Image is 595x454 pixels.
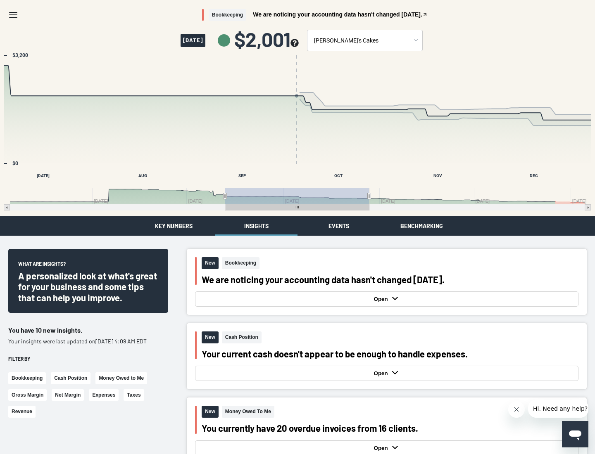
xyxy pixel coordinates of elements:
[8,10,18,20] svg: Menu
[380,216,463,236] button: Benchmarking
[132,216,215,236] button: Key Numbers
[253,12,422,17] span: We are noticing your accounting data hasn't changed [DATE].
[12,161,18,166] text: $0
[530,173,538,178] text: DEC
[8,355,168,362] div: Filter by
[37,173,50,178] text: [DATE]
[8,337,168,345] p: Your insights were last updated on [DATE] 4:09 AM EDT
[202,423,578,433] div: You currently have 20 overdue invoices from 16 clients.
[374,445,390,451] strong: Open
[138,173,147,178] text: AUG
[89,389,119,401] button: Expenses
[433,173,442,178] text: NOV
[202,257,219,269] span: New
[222,257,259,269] span: Bookkeeping
[374,370,390,376] strong: Open
[8,326,82,334] span: You have 10 new insights.
[18,260,66,270] span: What are insights?
[12,52,28,58] text: $3,200
[238,173,246,178] text: SEP
[234,29,299,49] span: $2,001
[52,389,84,401] button: Net Margin
[187,249,587,315] button: NewBookkeepingWe are noticing your accounting data hasn't changed [DATE].Open
[202,9,428,21] button: BookkeepingWe are noticing your accounting data hasn't changed [DATE].
[334,173,343,178] text: OCT
[8,406,36,418] button: Revenue
[181,34,205,47] span: [DATE]
[508,401,525,418] iframe: Close message
[572,199,587,203] text: [DATE]
[202,331,219,343] span: New
[8,389,47,401] button: Gross Margin
[562,421,588,447] iframe: Button to launch messaging window
[202,406,219,418] span: New
[209,9,246,21] span: Bookkeeping
[187,323,587,389] button: NewCash PositionYour current cash doesn't appear to be enough to handle expenses.Open
[374,296,390,302] strong: Open
[528,400,588,418] iframe: Message from company
[202,348,578,359] div: Your current cash doesn't appear to be enough to handle expenses.
[222,406,274,418] span: Money Owed To Me
[18,270,158,303] div: A personalized look at what's great for your business and some tips that can help you improve.
[202,274,578,285] div: We are noticing your accounting data hasn't changed [DATE].
[215,216,297,236] button: Insights
[51,372,90,384] button: Cash Position
[297,216,380,236] button: Events
[124,389,144,401] button: Taxes
[290,39,299,48] button: see more about your cashflow projection
[222,331,262,343] span: Cash Position
[8,372,46,384] button: Bookkeeping
[95,372,147,384] button: Money Owed to Me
